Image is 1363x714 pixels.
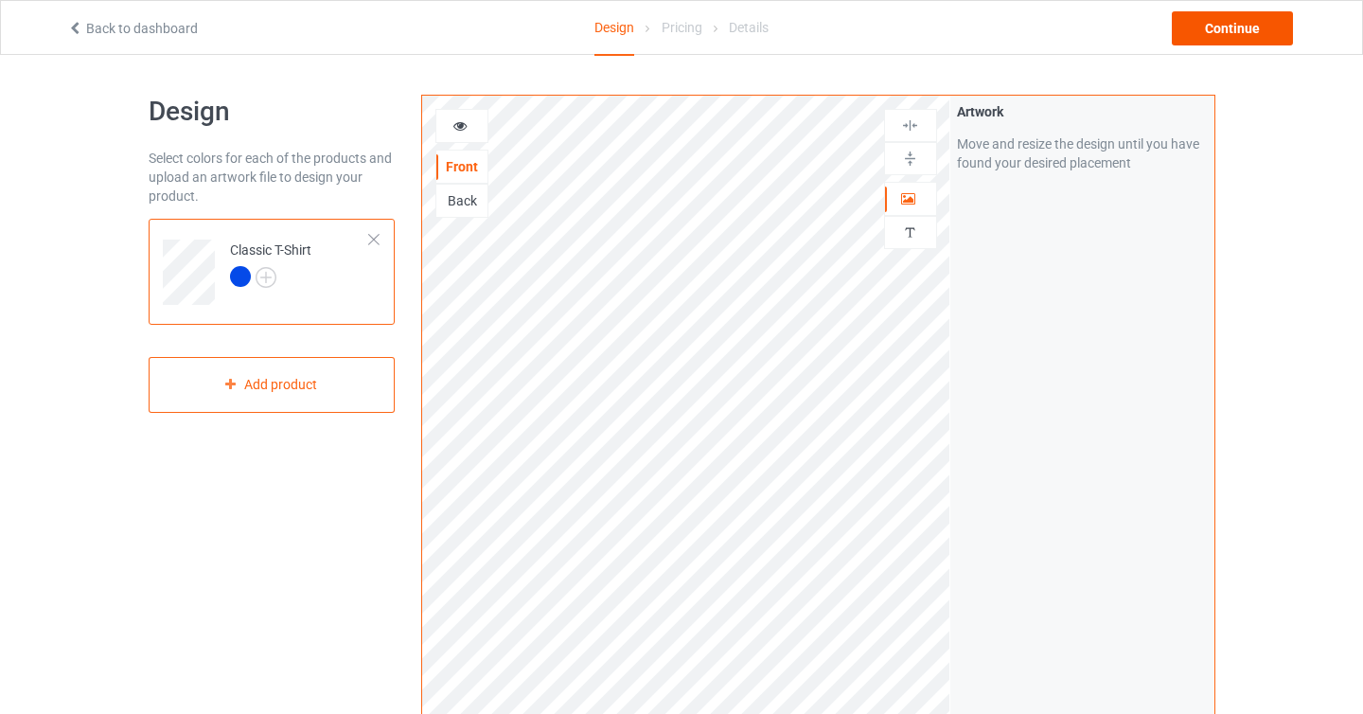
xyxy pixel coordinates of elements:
h1: Design [149,95,396,129]
div: Classic T-Shirt [230,241,311,286]
img: svg+xml;base64,PD94bWwgdmVyc2lvbj0iMS4wIiBlbmNvZGluZz0iVVRGLTgiPz4KPHN2ZyB3aWR0aD0iMjJweCIgaGVpZ2... [256,267,276,288]
div: Add product [149,357,396,413]
img: svg%3E%0A [901,116,919,134]
img: svg%3E%0A [901,223,919,241]
div: Pricing [662,1,702,54]
div: Design [594,1,634,56]
a: Back to dashboard [67,21,198,36]
div: Details [729,1,769,54]
div: Move and resize the design until you have found your desired placement [957,134,1208,172]
div: Continue [1172,11,1293,45]
div: Artwork [957,102,1208,121]
div: Front [436,157,487,176]
div: Classic T-Shirt [149,219,396,325]
img: svg%3E%0A [901,150,919,168]
div: Select colors for each of the products and upload an artwork file to design your product. [149,149,396,205]
div: Back [436,191,487,210]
